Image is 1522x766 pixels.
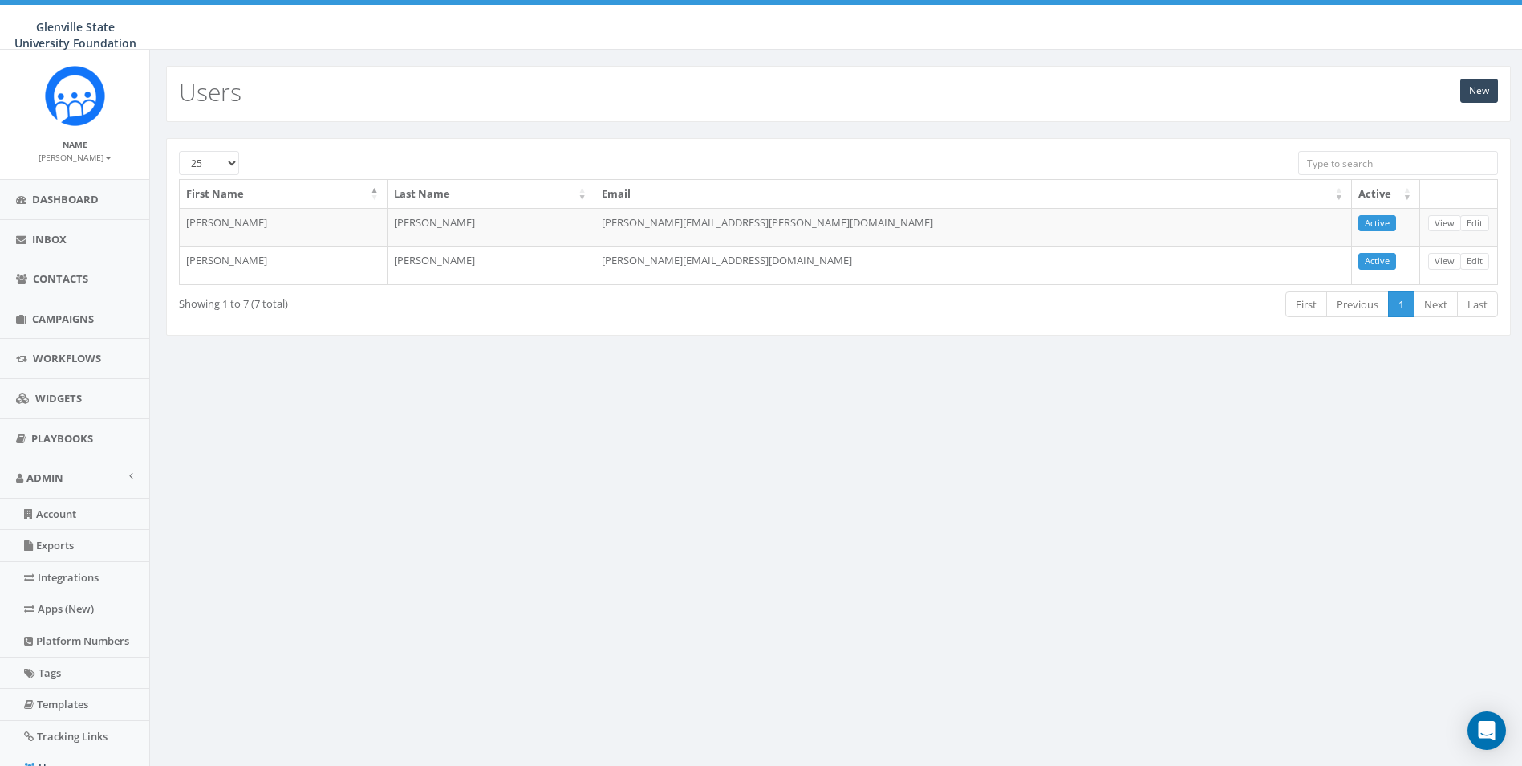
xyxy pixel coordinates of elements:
[1428,215,1461,232] a: View
[1467,711,1506,750] div: Open Intercom Messenger
[1352,180,1420,208] th: Active: activate to sort column ascending
[388,246,595,284] td: [PERSON_NAME]
[35,391,82,405] span: Widgets
[180,246,388,284] td: [PERSON_NAME]
[1460,215,1489,232] a: Edit
[32,232,67,247] span: Inbox
[1285,291,1327,318] a: First
[179,79,241,105] h2: Users
[180,208,388,247] td: [PERSON_NAME]
[1298,151,1498,175] input: Type to search
[388,180,595,208] th: Last Name: activate to sort column ascending
[63,139,87,150] small: Name
[1358,215,1396,232] a: Active
[595,180,1352,208] th: Email: activate to sort column ascending
[45,66,105,126] img: Rally_Corp_Icon.png
[31,431,93,446] span: Playbooks
[595,246,1352,284] td: [PERSON_NAME][EMAIL_ADDRESS][DOMAIN_NAME]
[595,208,1352,247] td: [PERSON_NAME][EMAIL_ADDRESS][PERSON_NAME][DOMAIN_NAME]
[1414,291,1458,318] a: Next
[39,152,112,163] small: [PERSON_NAME]
[1460,79,1498,103] a: New
[32,192,99,206] span: Dashboard
[1460,253,1489,270] a: Edit
[32,312,94,326] span: Campaigns
[388,208,595,247] td: [PERSON_NAME]
[1428,253,1461,270] a: View
[14,19,136,51] span: Glenville State University Foundation
[1326,291,1389,318] a: Previous
[1388,291,1414,318] a: 1
[1457,291,1498,318] a: Last
[1358,253,1396,270] a: Active
[33,271,88,286] span: Contacts
[26,471,63,485] span: Admin
[179,290,715,312] div: Showing 1 to 7 (7 total)
[39,149,112,164] a: [PERSON_NAME]
[33,351,101,365] span: Workflows
[180,180,388,208] th: First Name: activate to sort column descending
